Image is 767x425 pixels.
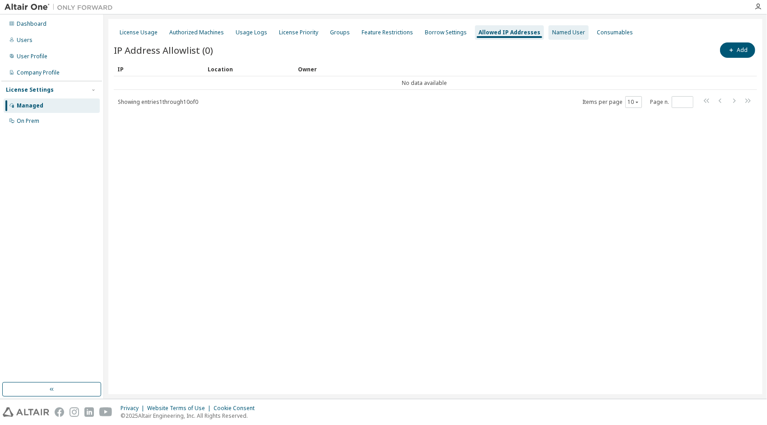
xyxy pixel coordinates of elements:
[582,96,642,108] span: Items per page
[425,29,467,36] div: Borrow Settings
[17,20,46,28] div: Dashboard
[236,29,267,36] div: Usage Logs
[99,407,112,417] img: youtube.svg
[121,412,260,420] p: © 2025 Altair Engineering, Inc. All Rights Reserved.
[114,76,735,90] td: No data available
[720,42,755,58] button: Add
[17,102,43,109] div: Managed
[628,98,640,106] button: 10
[3,407,49,417] img: altair_logo.svg
[5,3,117,12] img: Altair One
[362,29,413,36] div: Feature Restrictions
[84,407,94,417] img: linkedin.svg
[298,62,732,76] div: Owner
[114,44,213,56] span: IP Address Allowlist (0)
[55,407,64,417] img: facebook.svg
[330,29,350,36] div: Groups
[552,29,585,36] div: Named User
[117,62,200,76] div: IP
[6,86,54,93] div: License Settings
[17,69,60,76] div: Company Profile
[214,405,260,412] div: Cookie Consent
[118,98,198,106] span: Showing entries 1 through 10 of 0
[17,117,39,125] div: On Prem
[279,29,318,36] div: License Priority
[479,29,540,36] div: Allowed IP Addresses
[208,62,291,76] div: Location
[121,405,147,412] div: Privacy
[17,37,33,44] div: Users
[650,96,693,108] span: Page n.
[17,53,47,60] div: User Profile
[70,407,79,417] img: instagram.svg
[120,29,158,36] div: License Usage
[169,29,224,36] div: Authorized Machines
[147,405,214,412] div: Website Terms of Use
[597,29,633,36] div: Consumables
